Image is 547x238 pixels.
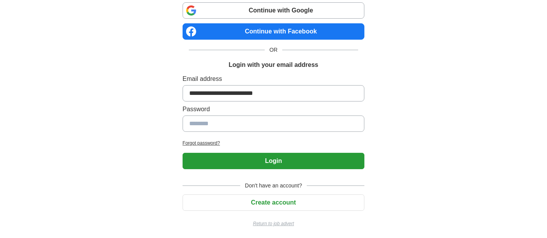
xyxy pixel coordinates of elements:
[183,194,364,211] button: Create account
[183,199,364,206] a: Create account
[183,153,364,169] button: Login
[229,60,318,70] h1: Login with your email address
[183,105,364,114] label: Password
[183,23,364,40] a: Continue with Facebook
[240,182,307,190] span: Don't have an account?
[183,74,364,84] label: Email address
[265,46,282,54] span: OR
[183,140,364,147] a: Forgot password?
[183,2,364,19] a: Continue with Google
[183,220,364,227] a: Return to job advert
